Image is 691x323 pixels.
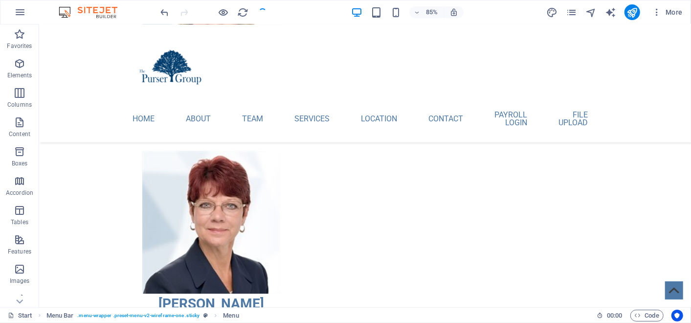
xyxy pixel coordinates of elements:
[223,310,239,322] span: Click to select. Double-click to edit
[424,6,440,18] h6: 85%
[624,4,640,20] button: publish
[7,42,32,50] p: Favorites
[652,7,683,17] span: More
[56,6,130,18] img: Editor Logo
[12,160,28,167] p: Boxes
[159,7,171,18] i: Undo: Change menu items (Ctrl+Z)
[597,310,623,322] h6: Session time
[585,6,597,18] button: navigator
[77,310,200,322] span: . menu-wrapper .preset-menu-v2-wireframe-one .sticky
[635,310,659,322] span: Code
[8,248,31,255] p: Features
[46,310,239,322] nav: breadcrumb
[8,310,32,322] a: Click to cancel selection. Double-click to open Pages
[546,6,558,18] button: design
[159,6,171,18] button: undo
[10,277,30,285] p: Images
[203,313,208,318] i: This element is a customizable preset
[546,7,557,18] i: Design (Ctrl+Alt+Y)
[566,6,578,18] button: pages
[449,8,458,17] i: On resize automatically adjust zoom level to fit chosen device.
[46,310,74,322] span: Click to select. Double-click to edit
[11,218,28,226] p: Tables
[237,6,249,18] button: reload
[605,7,616,18] i: AI Writer
[7,101,32,109] p: Columns
[9,130,30,138] p: Content
[7,71,32,79] p: Elements
[6,189,33,197] p: Accordion
[605,6,617,18] button: text_generator
[607,310,622,322] span: 00 00
[648,4,687,20] button: More
[566,7,577,18] i: Pages (Ctrl+Alt+S)
[671,310,683,322] button: Usercentrics
[585,7,597,18] i: Navigator
[614,312,615,319] span: :
[238,7,249,18] i: Reload page
[630,310,664,322] button: Code
[409,6,444,18] button: 85%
